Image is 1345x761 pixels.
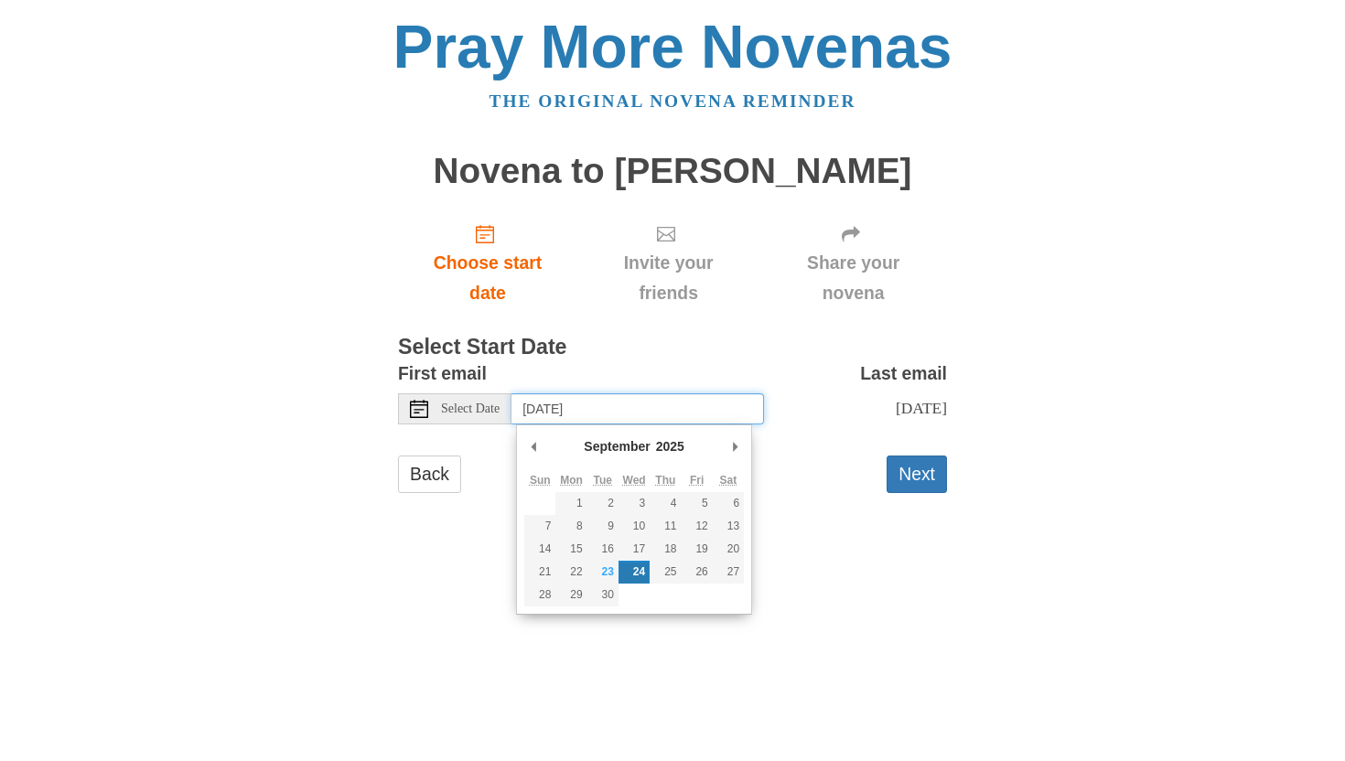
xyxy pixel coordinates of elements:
[524,515,555,538] button: 7
[682,492,713,515] button: 5
[713,561,744,584] button: 27
[860,359,947,389] label: Last email
[653,433,687,460] div: 2025
[511,393,764,424] input: Use the arrow keys to pick a date
[713,538,744,561] button: 20
[594,474,612,487] abbr: Tuesday
[726,433,744,460] button: Next Month
[619,492,650,515] button: 3
[690,474,704,487] abbr: Friday
[713,515,744,538] button: 13
[587,561,619,584] button: 23
[524,584,555,606] button: 28
[650,515,681,538] button: 11
[623,474,646,487] abbr: Wednesday
[587,492,619,515] button: 2
[587,584,619,606] button: 30
[555,561,586,584] button: 22
[596,248,741,308] span: Invite your friends
[555,492,586,515] button: 1
[398,209,577,317] a: Choose start date
[650,561,681,584] button: 25
[778,248,929,308] span: Share your novena
[759,209,947,317] div: Click "Next" to confirm your start date first.
[441,402,500,415] span: Select Date
[650,492,681,515] button: 4
[393,13,952,80] a: Pray More Novenas
[587,515,619,538] button: 9
[398,359,487,389] label: First email
[682,561,713,584] button: 26
[682,538,713,561] button: 19
[896,399,947,417] span: [DATE]
[555,515,586,538] button: 8
[524,433,543,460] button: Previous Month
[720,474,737,487] abbr: Saturday
[524,538,555,561] button: 14
[416,248,559,308] span: Choose start date
[619,515,650,538] button: 10
[560,474,583,487] abbr: Monday
[713,492,744,515] button: 6
[619,561,650,584] button: 24
[581,433,652,460] div: September
[398,152,947,191] h1: Novena to [PERSON_NAME]
[887,456,947,493] button: Next
[587,538,619,561] button: 16
[530,474,551,487] abbr: Sunday
[555,584,586,606] button: 29
[398,456,461,493] a: Back
[655,474,675,487] abbr: Thursday
[619,538,650,561] button: 17
[682,515,713,538] button: 12
[577,209,759,317] div: Click "Next" to confirm your start date first.
[398,336,947,359] h3: Select Start Date
[524,561,555,584] button: 21
[490,91,856,111] a: The original novena reminder
[555,538,586,561] button: 15
[650,538,681,561] button: 18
